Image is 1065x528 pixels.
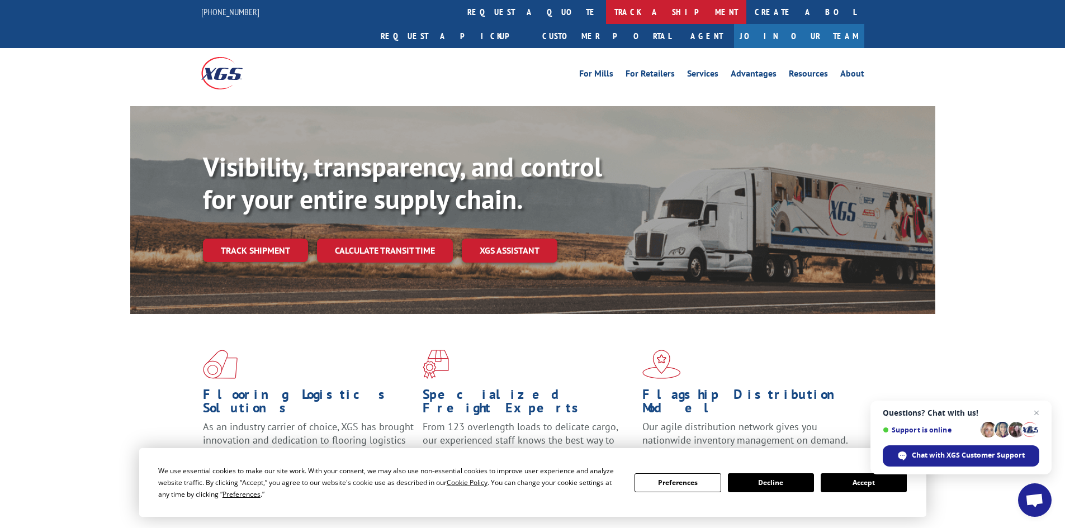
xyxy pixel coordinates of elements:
[139,448,926,517] div: Cookie Consent Prompt
[203,388,414,420] h1: Flooring Logistics Solutions
[642,350,681,379] img: xgs-icon-flagship-distribution-model-red
[912,450,1025,460] span: Chat with XGS Customer Support
[201,6,259,17] a: [PHONE_NUMBER]
[223,489,261,499] span: Preferences
[203,149,602,216] b: Visibility, transparency, and control for your entire supply chain.
[883,408,1039,417] span: Questions? Chat with us!
[203,350,238,379] img: xgs-icon-total-supply-chain-intelligence-red
[534,24,679,48] a: Customer Portal
[679,24,734,48] a: Agent
[642,420,848,446] span: Our agile distribution network gives you nationwide inventory management on demand.
[1018,483,1052,517] a: Open chat
[447,478,487,487] span: Cookie Policy
[734,24,864,48] a: Join Our Team
[687,69,718,82] a: Services
[423,388,634,420] h1: Specialized Freight Experts
[626,69,675,82] a: For Retailers
[635,473,721,492] button: Preferences
[642,388,854,420] h1: Flagship Distribution Model
[789,69,828,82] a: Resources
[423,420,634,470] p: From 123 overlength loads to delicate cargo, our experienced staff knows the best way to move you...
[423,350,449,379] img: xgs-icon-focused-on-flooring-red
[203,239,308,262] a: Track shipment
[840,69,864,82] a: About
[372,24,534,48] a: Request a pickup
[317,239,453,263] a: Calculate transit time
[462,239,557,263] a: XGS ASSISTANT
[731,69,777,82] a: Advantages
[883,445,1039,467] span: Chat with XGS Customer Support
[821,473,907,492] button: Accept
[158,465,621,500] div: We use essential cookies to make our site work. With your consent, we may also use non-essential ...
[579,69,613,82] a: For Mills
[883,426,977,434] span: Support is online
[728,473,814,492] button: Decline
[203,420,414,460] span: As an industry carrier of choice, XGS has brought innovation and dedication to flooring logistics...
